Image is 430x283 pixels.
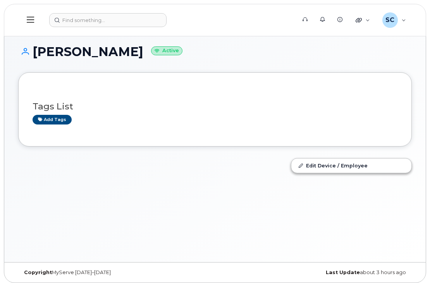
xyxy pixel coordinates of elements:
strong: Last Update [326,269,360,275]
small: Active [151,46,182,55]
a: Add tags [33,115,72,124]
strong: Copyright [24,269,52,275]
div: MyServe [DATE]–[DATE] [18,269,215,276]
h1: [PERSON_NAME] [18,45,412,58]
a: Edit Device / Employee [291,159,411,172]
h3: Tags List [33,102,397,111]
div: about 3 hours ago [215,269,412,276]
